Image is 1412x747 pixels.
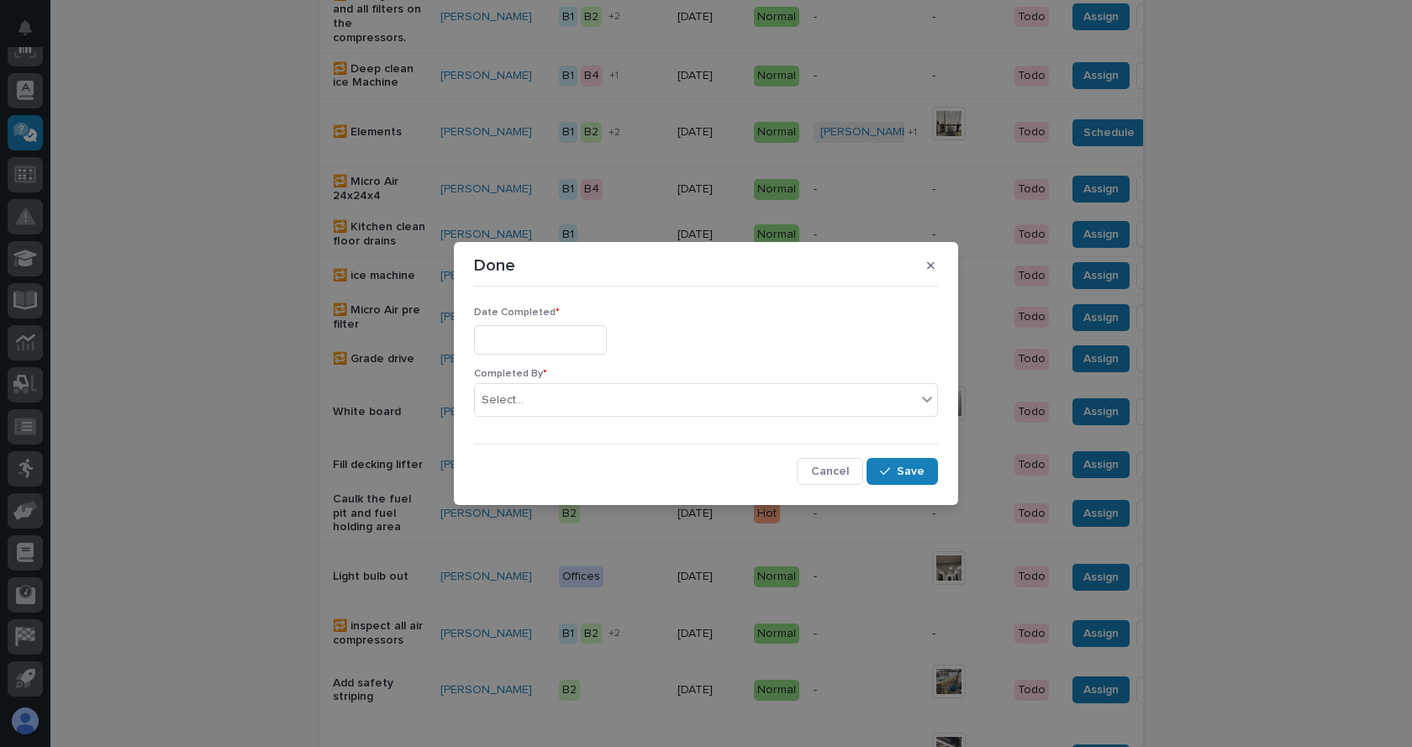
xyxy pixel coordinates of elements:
button: Cancel [797,458,863,485]
p: Done [474,255,515,276]
div: Select... [482,392,524,409]
button: Save [867,458,938,485]
span: Date Completed [474,308,560,318]
span: Completed By [474,369,547,379]
span: Save [897,464,925,479]
span: Cancel [811,464,849,479]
